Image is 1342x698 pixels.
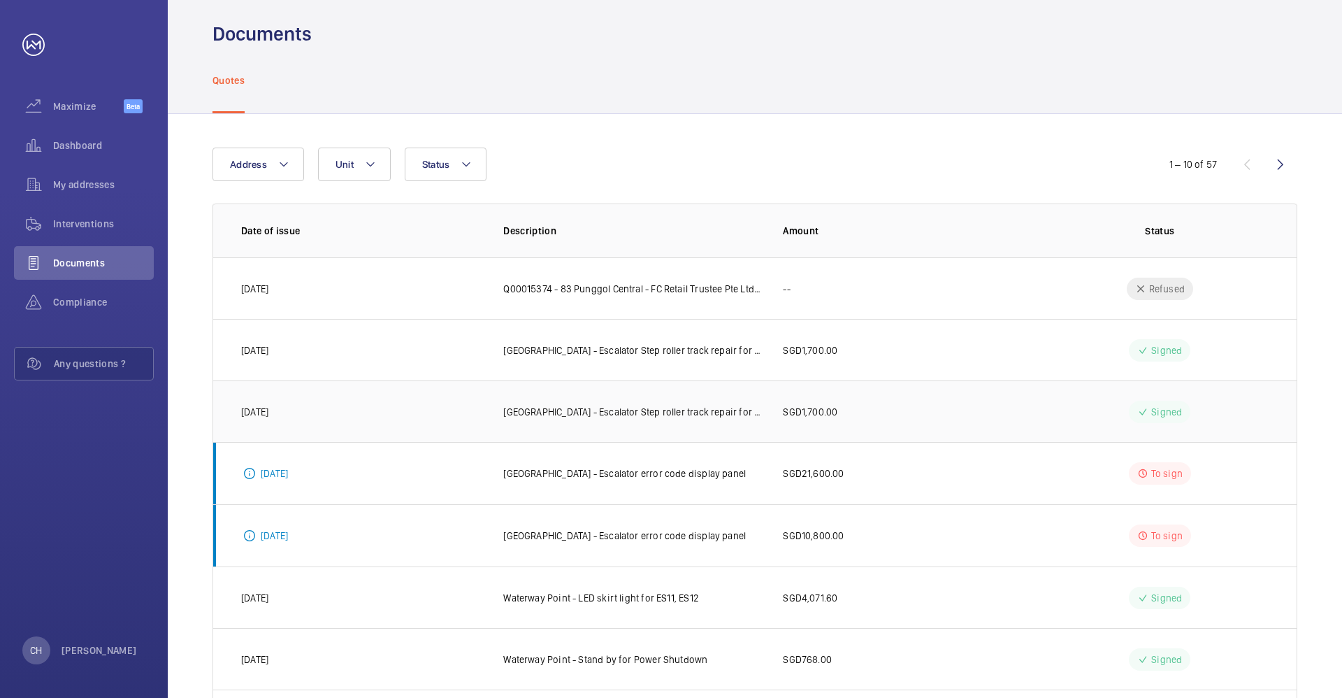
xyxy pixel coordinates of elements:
p: SGD1,700.00 [783,405,837,419]
p: SGD768.00 [783,653,832,667]
p: [PERSON_NAME] [62,643,137,657]
span: Beta [124,99,143,113]
p: [DATE] [241,591,268,605]
p: SGD1,700.00 [783,343,837,357]
span: Unit [335,159,354,170]
p: [DATE] [241,405,268,419]
p: CH [30,643,42,657]
span: Documents [53,256,154,270]
p: Waterway Point - Stand by for Power Shutdown [503,653,707,667]
span: Address [230,159,267,170]
p: Waterway Point - LED skirt light for ES11, ES12 [503,591,699,605]
span: Dashboard [53,138,154,152]
p: SGD4,071.60 [783,591,837,605]
h1: Documents [212,21,312,47]
div: 1 – 10 of 57 [1169,157,1217,171]
p: Signed [1151,591,1182,605]
p: [GEOGRAPHIC_DATA] - Escalator Step roller track repair for ES25 [503,405,760,419]
p: Quotes [212,73,245,87]
p: Amount [783,224,1028,238]
p: Signed [1151,653,1182,667]
p: SGD10,800.00 [783,529,844,543]
p: Signed [1151,343,1182,357]
p: Description [503,224,760,238]
p: To sign [1151,529,1183,543]
p: Status [1051,224,1269,238]
button: Status [405,148,487,181]
span: Compliance [53,295,154,309]
p: Q00015374 - 83 Punggol Central - FC Retail Trustee Pte Ltd (as Trustee Manager of Sapphire Star T... [503,282,760,296]
p: -- [783,282,790,296]
p: Date of issue [241,224,481,238]
button: Address [212,148,304,181]
p: [GEOGRAPHIC_DATA] - Escalator Step roller track repair for ES2 [503,343,760,357]
span: My addresses [53,178,154,192]
p: [GEOGRAPHIC_DATA] - Escalator error code display panel [503,529,746,543]
p: Refused [1149,282,1185,296]
p: Signed [1151,405,1182,419]
button: Unit [318,148,391,181]
span: Interventions [53,217,154,231]
p: [DATE] [241,343,268,357]
p: [DATE] [241,282,268,296]
p: [GEOGRAPHIC_DATA] - Escalator error code display panel [503,466,746,480]
p: [DATE] [261,466,288,480]
p: To sign [1151,466,1183,480]
p: [DATE] [261,529,288,543]
span: Any questions ? [54,357,153,371]
p: [DATE] [241,653,268,667]
span: Status [422,159,450,170]
span: Maximize [53,99,124,113]
p: SGD21,600.00 [783,466,844,480]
